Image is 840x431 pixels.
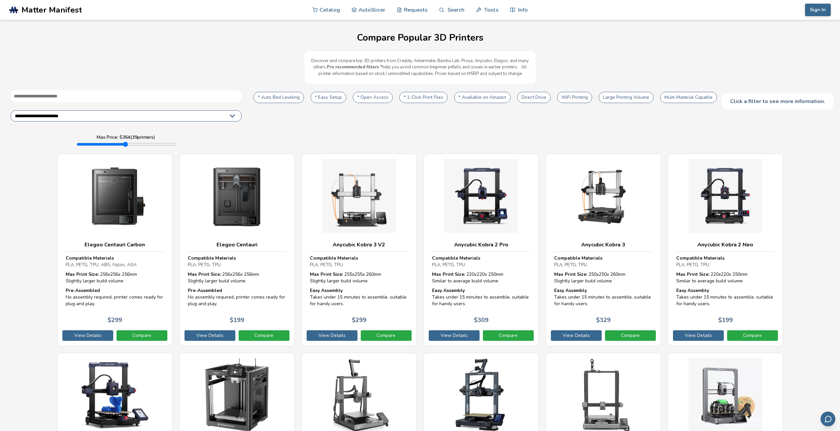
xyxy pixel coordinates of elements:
div: 256 x 256 x 256 mm Slightly larger build volume [66,271,164,284]
p: $ 199 [718,317,733,324]
div: 255 x 255 x 260 mm Slightly larger build volume [310,271,408,284]
a: View Details [673,330,724,341]
strong: Easy Assembly [554,287,587,294]
span: PLA, PETG, TPU, ABS, Nylon, ASA [66,262,137,268]
strong: Compatible Materials [432,255,480,261]
button: WiFi Printing [557,92,592,103]
h1: Compare Popular 3D Printers [7,33,833,43]
button: Direct Drive [517,92,551,103]
p: $ 299 [108,317,122,324]
div: Click a filter to see more information. [722,93,833,109]
a: Compare [117,330,167,341]
span: Matter Manifest [21,5,82,15]
div: 250 x 250 x 260 mm Slightly larger build volume [554,271,653,284]
strong: Compatible Materials [676,255,724,261]
a: Anycubic Kobra 2 ProCompatible MaterialsPLA, PETG, TPUMax Print Size: 220x220x 250mmSimilar to av... [423,154,539,346]
strong: Compatible Materials [66,255,114,261]
strong: Compatible Materials [310,255,358,261]
p: $ 199 [230,317,244,324]
a: Elegoo CentauriCompatible MaterialsPLA, PETG, TPUMax Print Size: 256x256x 256mmSlightly larger bu... [179,154,295,346]
div: Takes under 15 minutes to assemble, suitable for handy users. [554,287,653,307]
strong: Pre-Assembled [66,287,100,294]
div: 256 x 256 x 256 mm Slightly larger build volume [188,271,286,284]
span: PLA, PETG, TPU [310,262,343,268]
button: * Available on Amazon [454,92,511,103]
a: Compare [361,330,412,341]
button: * Open Access [353,92,393,103]
p: $ 329 [596,317,611,324]
button: Large Printing Volume [599,92,654,103]
h3: Anycubic Kobra 2 Pro [432,241,530,248]
button: Send feedback via email [821,412,835,426]
strong: Pre-Assembled [188,287,222,294]
div: No assembly required, printer comes ready for plug and play. [188,287,286,307]
a: Anycubic Kobra 2 NeoCompatible MaterialsPLA, PETG, TPUMax Print Size: 220x220x 250mmSimilar to av... [668,154,783,346]
strong: Easy Assembly [676,287,709,294]
span: PLA, PETG, TPU [554,262,587,268]
div: Takes under 15 minutes to assemble, suitable for handy users. [676,287,775,307]
span: PLA, PETG, TPU [432,262,465,268]
strong: Max Print Size: [188,271,221,277]
div: 220 x 220 x 250 mm Similar to average build volume [432,271,530,284]
strong: Max Print Size: [66,271,99,277]
a: Elegoo Centauri CarbonCompatible MaterialsPLA, PETG, TPU, ABS, Nylon, ASAMax Print Size: 256x256x... [57,154,173,346]
button: * 1-Click Print Files [399,92,448,103]
p: $ 309 [474,317,488,324]
h3: Anycubic Kobra 3 [554,241,653,248]
div: Takes under 15 minutes to assemble, suitable for handy users. [310,287,408,307]
button: * Auto Bed Leveling [253,92,304,103]
span: PLA, PETG, TPU [188,262,221,268]
button: Sign In [805,4,831,16]
a: Anycubic Kobra 3Compatible MaterialsPLA, PETG, TPUMax Print Size: 250x250x 260mmSlightly larger b... [546,154,661,346]
button: * Easy Setup [311,92,346,103]
a: View Details [185,330,235,341]
b: Pro recommended filters * [327,64,382,70]
label: Max Price: $ 364 ( 39 printers) [97,135,155,140]
div: Takes under 15 minutes to assemble, suitable for handy users. [432,287,530,307]
span: PLA, PETG, TPU [676,262,709,268]
a: Anycubic Kobra 3 V2Compatible MaterialsPLA, PETG, TPUMax Print Size: 255x255x 260mmSlightly large... [301,154,417,346]
a: View Details [429,330,480,341]
a: Compare [605,330,656,341]
a: Compare [727,330,778,341]
strong: Compatible Materials [554,255,602,261]
strong: Max Print Size: [554,271,587,277]
strong: Easy Assembly [432,287,465,294]
strong: Max Print Size: [310,271,343,277]
a: Compare [483,330,534,341]
h3: Anycubic Kobra 3 V2 [310,241,408,248]
a: View Details [307,330,357,341]
a: View Details [551,330,602,341]
button: Multi-Material Capable [660,92,717,103]
h3: Elegoo Centauri [188,241,286,248]
strong: Max Print Size: [432,271,465,277]
div: No assembly required, printer comes ready for plug and play. [66,287,164,307]
h3: Elegoo Centauri Carbon [66,241,164,248]
div: 220 x 220 x 250 mm Similar to average build volume [676,271,775,284]
a: Compare [239,330,289,341]
h3: Anycubic Kobra 2 Neo [676,241,775,248]
p: $ 299 [352,317,366,324]
strong: Compatible Materials [188,255,236,261]
strong: Max Print Size: [676,271,709,277]
p: Discover and compare top 3D printers from Creality, Ankermake, Bambu Lab, Prusa, Anycubic, Elegoo... [311,58,529,77]
strong: Easy Assembly [310,287,343,294]
a: View Details [62,330,113,341]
